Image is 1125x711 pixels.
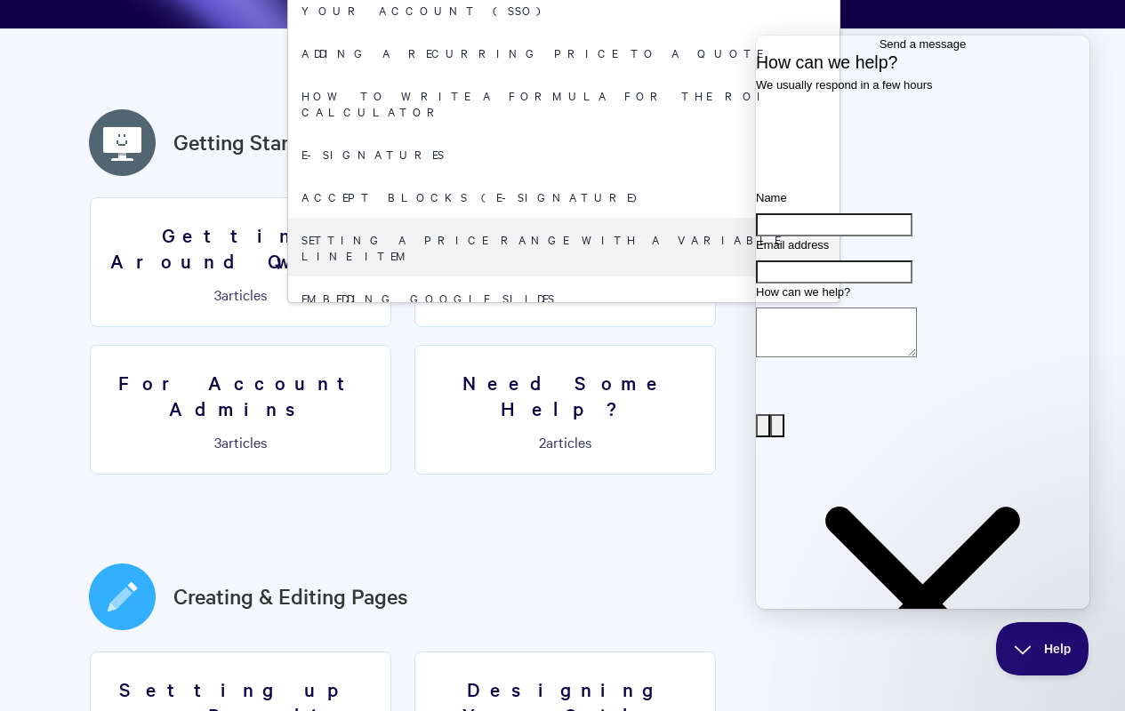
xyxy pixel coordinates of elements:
a: For Account Admins 3articles [90,345,391,475]
span: 3 [214,432,221,451]
a: Creating & Editing Pages [173,580,408,612]
a: E-signatures [288,132,840,175]
span: 3 [214,284,221,304]
p: articles [101,286,380,302]
iframe: Help Scout Beacon - Close [996,622,1089,675]
a: Need Some Help? 2articles [414,345,716,475]
a: How to write a formula for the ROI Calculator [288,74,840,132]
a: Setting a price range with a Variable line item [288,218,840,276]
p: articles [426,434,704,450]
a: Embedding Google Slides [288,276,840,319]
span: 2 [539,432,546,451]
a: Adding A Recurring Price To A Quote [288,31,840,74]
a: Accept Blocks (E-Signature) [288,175,840,218]
h3: For Account Admins [101,370,380,420]
p: articles [101,434,380,450]
h3: Need Some Help? [426,370,704,420]
a: Getting Started [173,126,320,158]
a: Getting Around Qwilr 3articles [90,197,391,327]
iframe: Help Scout Beacon - Live Chat, Contact Form, and Knowledge Base [756,36,1089,609]
h3: Getting Around Qwilr [101,222,380,273]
